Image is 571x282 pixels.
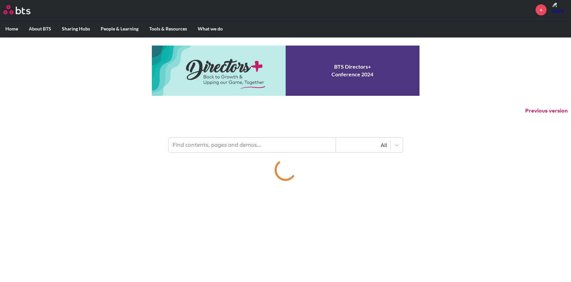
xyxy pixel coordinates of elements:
[192,20,228,38] label: What we do
[95,20,144,38] label: People & Learning
[57,20,95,38] label: Sharing Hubs
[23,20,57,38] label: About BTS
[144,20,192,38] label: Tools & Resources
[536,4,547,15] a: +
[339,141,387,149] div: All
[152,46,419,96] a: Conference 2024
[552,2,568,18] img: Nora Baum
[169,138,336,152] input: Find contents, pages and demos...
[525,107,568,115] button: Previous version
[3,5,30,14] img: BTS Logo
[3,5,43,14] a: Go home
[552,2,568,18] a: Profile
